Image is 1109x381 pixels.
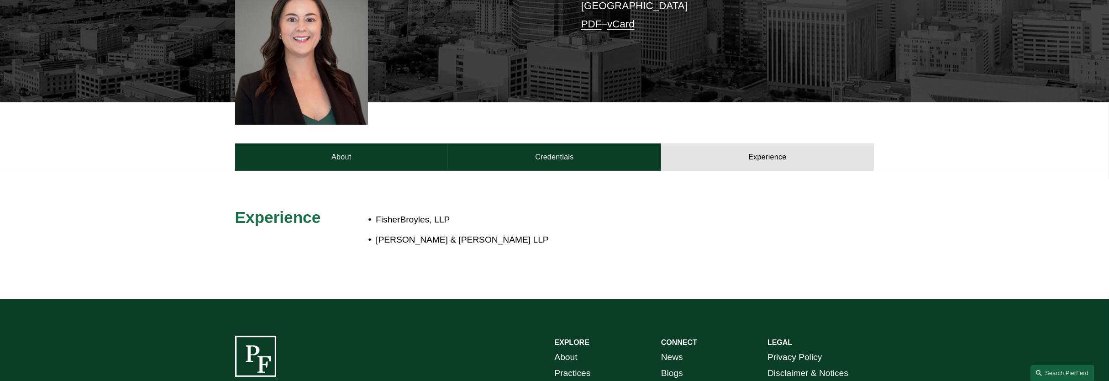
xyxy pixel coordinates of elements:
[661,143,874,171] a: Experience
[555,339,589,346] strong: EXPLORE
[581,18,602,30] a: PDF
[555,349,578,365] a: About
[448,143,661,171] a: Credentials
[376,212,794,228] p: FisherBroyles, LLP
[235,208,321,226] span: Experience
[1030,365,1094,381] a: Search this site
[607,18,635,30] a: vCard
[376,232,794,248] p: [PERSON_NAME] & [PERSON_NAME] LLP
[661,349,683,365] a: News
[235,143,448,171] a: About
[767,349,822,365] a: Privacy Policy
[661,339,697,346] strong: CONNECT
[767,339,792,346] strong: LEGAL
